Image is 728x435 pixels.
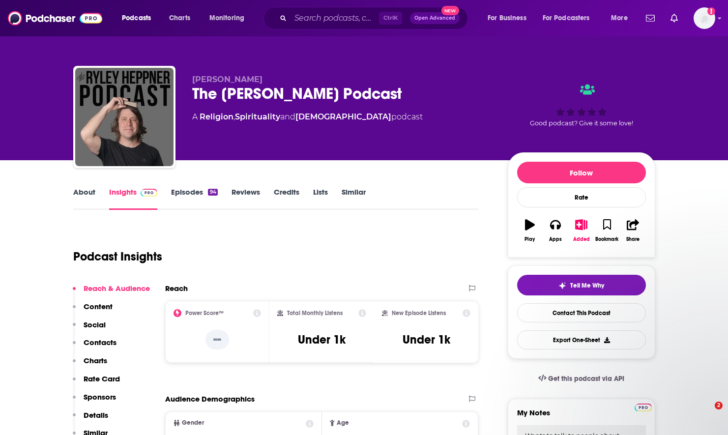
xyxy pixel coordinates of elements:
[182,420,204,426] span: Gender
[530,367,633,391] a: Get this podcast via API
[73,302,113,320] button: Content
[122,11,151,25] span: Podcasts
[73,284,150,302] button: Reach & Audience
[73,392,116,410] button: Sponsors
[517,162,646,183] button: Follow
[517,303,646,322] a: Contact This Podcast
[109,187,158,210] a: InsightsPodchaser Pro
[73,356,107,374] button: Charts
[342,187,366,210] a: Similar
[232,187,260,210] a: Reviews
[84,284,150,293] p: Reach & Audience
[84,302,113,311] p: Content
[379,12,402,25] span: Ctrl K
[642,10,659,27] a: Show notifications dropdown
[73,410,108,429] button: Details
[73,374,120,392] button: Rate Card
[313,187,328,210] a: Lists
[171,187,217,210] a: Episodes94
[192,75,262,84] span: [PERSON_NAME]
[604,10,640,26] button: open menu
[274,187,299,210] a: Credits
[558,282,566,290] img: tell me why sparkle
[707,7,715,15] svg: Add a profile image
[392,310,446,317] h2: New Episode Listens
[517,213,543,248] button: Play
[543,213,568,248] button: Apps
[595,236,618,242] div: Bookmark
[141,189,158,197] img: Podchaser Pro
[273,7,477,29] div: Search podcasts, credits, & more...
[517,408,646,425] label: My Notes
[524,236,535,242] div: Play
[295,112,391,121] a: [DEMOGRAPHIC_DATA]
[165,284,188,293] h2: Reach
[481,10,539,26] button: open menu
[611,11,628,25] span: More
[8,9,102,28] img: Podchaser - Follow, Share and Rate Podcasts
[414,16,455,21] span: Open Advanced
[403,332,450,347] h3: Under 1k
[209,11,244,25] span: Monitoring
[695,402,718,425] iframe: Intercom live chat
[73,320,106,338] button: Social
[287,310,343,317] h2: Total Monthly Listens
[715,402,723,409] span: 2
[291,10,379,26] input: Search podcasts, credits, & more...
[84,338,116,347] p: Contacts
[203,10,257,26] button: open menu
[84,320,106,329] p: Social
[626,236,640,242] div: Share
[73,338,116,356] button: Contacts
[517,330,646,349] button: Export One-Sheet
[570,282,604,290] span: Tell Me Why
[200,112,233,121] a: Religion
[73,249,162,264] h1: Podcast Insights
[163,10,196,26] a: Charts
[169,11,190,25] span: Charts
[549,236,562,242] div: Apps
[84,410,108,420] p: Details
[337,420,349,426] span: Age
[84,392,116,402] p: Sponsors
[694,7,715,29] span: Logged in as nwierenga
[536,10,604,26] button: open menu
[75,68,174,166] img: The Ryley Heppner Podcast
[165,394,255,404] h2: Audience Demographics
[441,6,459,15] span: New
[594,213,620,248] button: Bookmark
[233,112,235,121] span: ,
[667,10,682,27] a: Show notifications dropdown
[298,332,346,347] h3: Under 1k
[280,112,295,121] span: and
[205,330,229,349] p: --
[73,187,95,210] a: About
[192,111,423,123] div: A podcast
[568,213,594,248] button: Added
[84,356,107,365] p: Charts
[208,189,217,196] div: 94
[573,236,590,242] div: Added
[517,275,646,295] button: tell me why sparkleTell Me Why
[694,7,715,29] img: User Profile
[530,119,633,127] span: Good podcast? Give it some love!
[543,11,590,25] span: For Podcasters
[235,112,280,121] a: Spirituality
[185,310,224,317] h2: Power Score™
[84,374,120,383] p: Rate Card
[694,7,715,29] button: Show profile menu
[410,12,460,24] button: Open AdvancedNew
[517,187,646,207] div: Rate
[620,213,645,248] button: Share
[488,11,526,25] span: For Business
[115,10,164,26] button: open menu
[508,75,655,136] div: Good podcast? Give it some love!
